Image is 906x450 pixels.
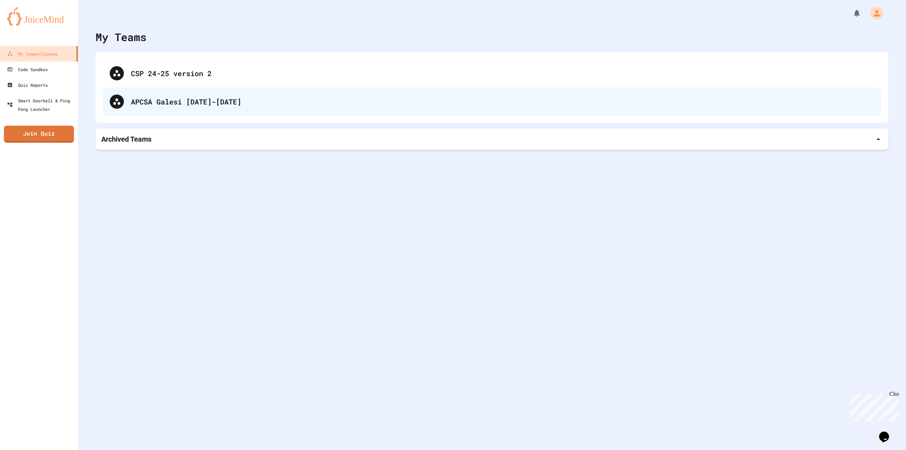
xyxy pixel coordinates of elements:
[7,81,48,89] div: Quiz Reports
[876,422,899,443] iframe: chat widget
[7,50,58,58] div: My Teams/Classes
[4,126,74,143] a: Join Quiz
[847,391,899,421] iframe: chat widget
[96,29,147,45] div: My Teams
[131,96,874,107] div: APCSA Galesi [DATE]-[DATE]
[3,3,49,45] div: Chat with us now!Close
[863,5,885,21] div: My Account
[103,59,881,87] div: CSP 24-25 version 2
[131,68,874,79] div: CSP 24-25 version 2
[839,7,863,19] div: My Notifications
[7,96,75,113] div: Smart Doorbell & Ping Pong Launcher
[103,87,881,116] div: APCSA Galesi [DATE]-[DATE]
[101,134,151,144] p: Archived Teams
[7,7,71,25] img: logo-orange.svg
[7,65,48,74] div: Code Sandbox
